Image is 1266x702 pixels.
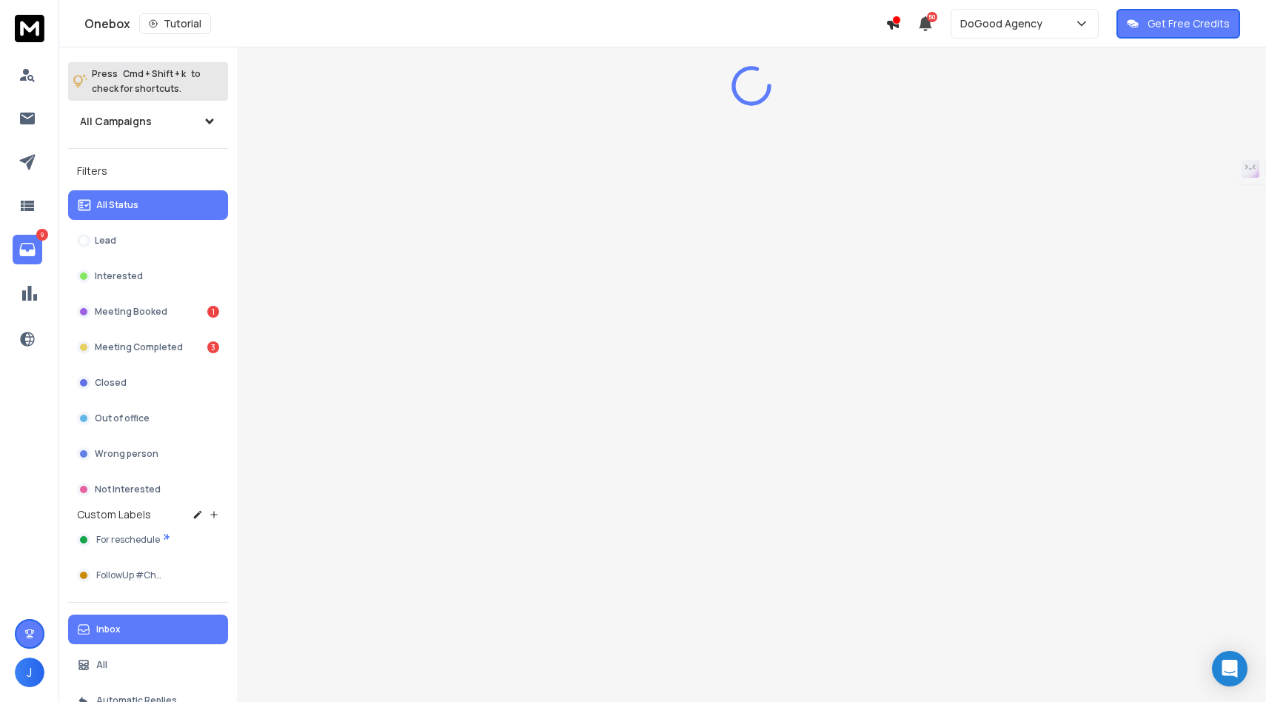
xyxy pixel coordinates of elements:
div: Onebox [84,13,885,34]
p: Wrong person [95,448,158,460]
button: All Status [68,190,228,220]
button: All Campaigns [68,107,228,136]
p: Out of office [95,412,150,424]
button: Wrong person [68,439,228,469]
p: All Status [96,199,138,211]
button: Meeting Completed3 [68,332,228,362]
div: Open Intercom Messenger [1212,651,1247,686]
h1: All Campaigns [80,114,152,129]
button: Lead [68,226,228,255]
p: Lead [95,235,116,247]
button: Meeting Booked1 [68,297,228,327]
p: Meeting Booked [95,306,167,318]
span: Cmd + Shift + k [121,65,188,82]
p: All [96,659,107,671]
p: Interested [95,270,143,282]
button: Inbox [68,615,228,644]
button: Out of office [68,404,228,433]
p: Closed [95,377,127,389]
button: FollowUp #Chat [68,561,228,590]
p: Get Free Credits [1148,16,1230,31]
p: Press to check for shortcuts. [92,67,201,96]
p: Inbox [96,624,121,635]
span: FollowUp #Chat [96,569,165,581]
p: Not Interested [95,484,161,495]
p: DoGood Agency [960,16,1048,31]
button: J [15,658,44,687]
button: Closed [68,368,228,398]
button: For reschedule [68,525,228,555]
div: 1 [207,306,219,318]
button: Not Interested [68,475,228,504]
h3: Custom Labels [77,507,151,522]
button: Tutorial [139,13,211,34]
div: 3 [207,341,219,353]
button: Get Free Credits [1116,9,1240,39]
h3: Filters [68,161,228,181]
a: 9 [13,235,42,264]
p: 9 [36,229,48,241]
span: For reschedule [96,534,160,546]
p: Meeting Completed [95,341,183,353]
span: 50 [927,12,937,22]
button: Interested [68,261,228,291]
button: All [68,650,228,680]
